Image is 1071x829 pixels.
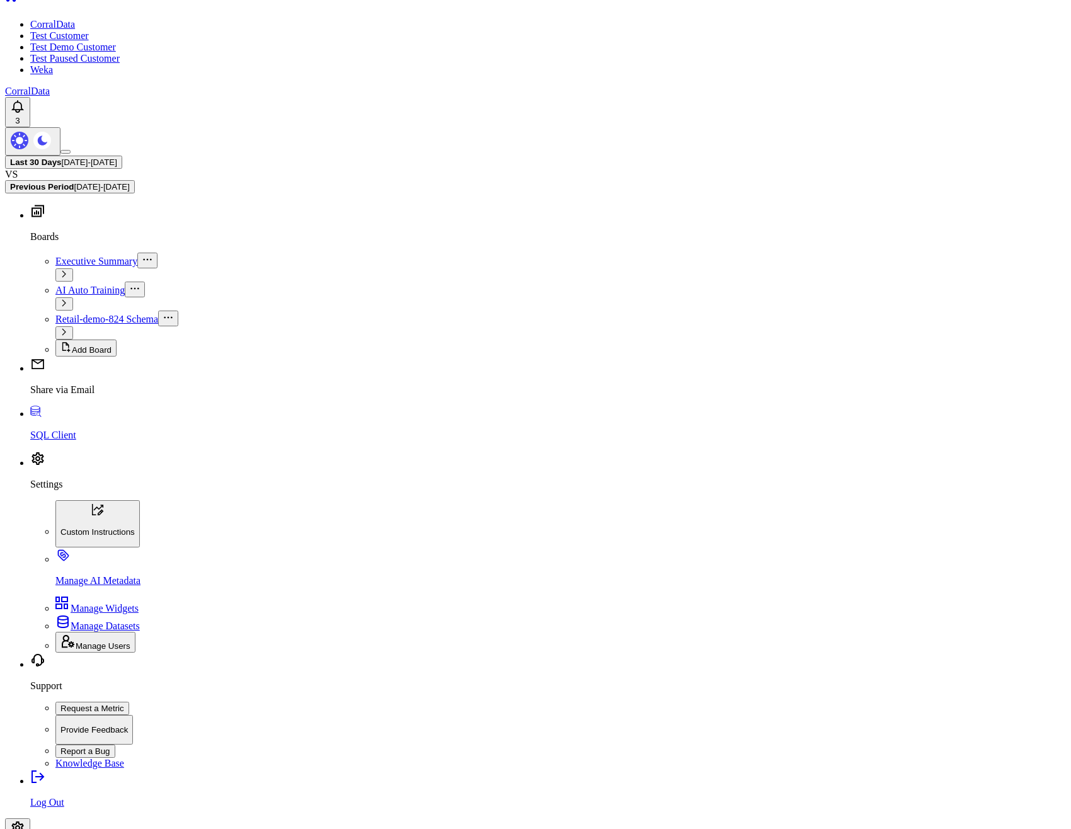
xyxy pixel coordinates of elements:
[76,641,130,651] span: Manage Users
[5,86,50,96] a: CorralData
[5,156,122,169] button: Last 30 Days[DATE]-[DATE]
[55,256,137,266] a: Executive Summary
[30,231,1066,243] p: Boards
[55,500,140,547] button: Custom Instructions
[10,157,62,167] b: Last 30 Days
[55,285,125,295] a: AI Auto Training
[55,554,1066,586] a: Manage AI Metadata
[55,575,1066,586] p: Manage AI Metadata
[60,725,128,735] p: Provide Feedback
[30,30,89,41] a: Test Customer
[55,603,139,614] a: Manage Widgets
[30,19,75,30] a: CorralData
[55,314,158,324] a: Retail-demo-824 Schema
[55,632,135,653] button: Manage Users
[55,715,133,745] button: Provide Feedback
[30,408,1066,441] a: SQL Client
[55,758,124,769] a: Knowledge Base
[30,775,1066,808] a: Log Out
[74,182,129,192] span: [DATE] - [DATE]
[10,116,25,125] div: 3
[30,797,1066,808] p: Log Out
[30,64,53,75] a: Weka
[60,527,135,537] p: Custom Instructions
[71,603,139,614] span: Manage Widgets
[71,620,140,631] span: Manage Datasets
[30,430,1066,441] p: SQL Client
[5,97,30,127] button: 3
[5,180,135,193] button: Previous Period[DATE]-[DATE]
[55,340,117,357] button: Add Board
[55,702,129,715] button: Request a Metric
[5,169,1066,180] div: VS
[30,384,1066,396] p: Share via Email
[30,53,120,64] a: Test Paused Customer
[10,182,74,192] b: Previous Period
[55,620,140,631] a: Manage Datasets
[62,157,117,167] span: [DATE] - [DATE]
[30,680,1066,692] p: Support
[30,479,1066,490] p: Settings
[30,42,116,52] a: Test Demo Customer
[55,745,115,758] button: Report a Bug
